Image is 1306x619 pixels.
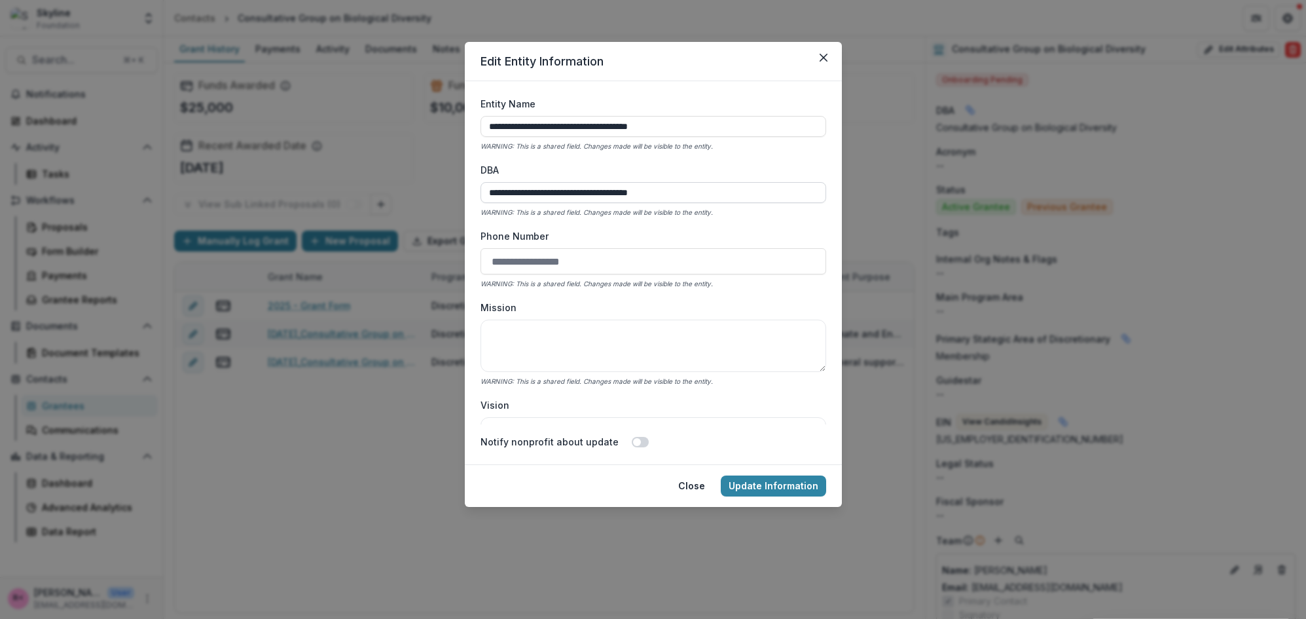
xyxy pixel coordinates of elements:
i: WARNING: This is a shared field. Changes made will be visible to the entity. [481,208,713,216]
label: DBA [481,163,818,177]
label: Entity Name [481,97,818,111]
i: WARNING: This is a shared field. Changes made will be visible to the entity. [481,377,713,385]
header: Edit Entity Information [465,42,842,81]
label: Notify nonprofit about update [481,435,619,449]
button: Close [670,476,713,497]
label: Phone Number [481,229,818,243]
i: WARNING: This is a shared field. Changes made will be visible to the entity. [481,280,713,288]
label: Vision [481,398,818,412]
button: Update Information [721,476,826,497]
label: Mission [481,301,818,314]
button: Close [813,47,834,68]
i: WARNING: This is a shared field. Changes made will be visible to the entity. [481,142,713,150]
